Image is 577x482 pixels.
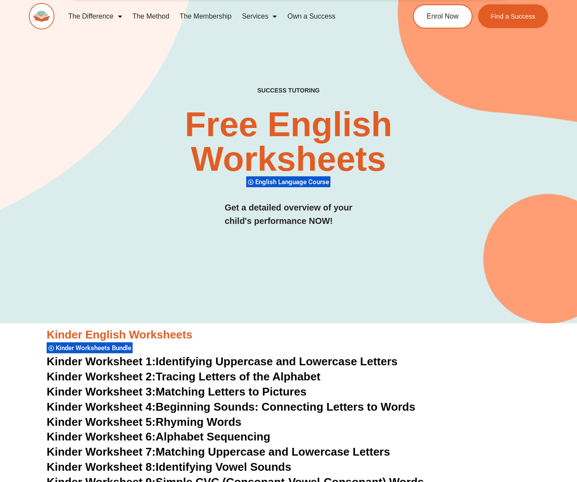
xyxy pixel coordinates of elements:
[47,370,320,383] a: Kinder Worksheet 2:Tracing Letters of the Alphabet
[47,355,398,368] a: Kinder Worksheet 1:Identifying Uppercase and Lowercase Letters
[127,6,174,26] a: The Method
[47,445,155,458] span: Kinder Worksheet 7:
[47,400,155,413] span: Kinder Worksheet 4:
[47,385,307,398] a: Kinder Worksheet 3:Matching Letters to Pictures
[413,4,472,29] a: Enrol Now
[47,355,155,368] span: Kinder Worksheet 1:
[47,400,415,413] a: Kinder Worksheet 4:Beginning Sounds: Connecting Letters to Words
[63,6,127,26] a: The Difference
[478,4,548,28] a: Find a Success
[47,370,155,383] span: Kinder Worksheet 2:
[47,460,155,473] span: Kinder Worksheet 8:
[427,13,459,20] span: Enrol Now
[433,384,577,482] iframe: Chat Widget
[117,107,460,176] h2: Free English Worksheets​
[282,6,340,26] a: Own a Success
[47,430,155,443] span: Kinder Worksheet 6:
[47,385,155,398] span: Kinder Worksheet 3:
[212,87,365,94] h4: SUCCESS TUTORING​
[246,176,330,188] div: English Language Course
[47,430,270,443] a: Kinder Worksheet 6:Alphabet Sequencing
[225,201,352,228] h3: Get a detailed overview of your child's performance NOW!
[47,460,291,473] a: Kinder Worksheet 8:Identifying Vowel Sounds
[47,445,390,458] a: Kinder Worksheet 7:Matching Uppercase and Lowercase Letters
[56,344,134,352] span: Kinder Worksheets Bundle
[47,328,530,342] h3: Kinder English Worksheets
[63,6,383,26] nav: Menu
[47,415,241,428] a: Kinder Worksheet 5:Rhyming Words
[47,415,155,428] span: Kinder Worksheet 5:
[255,178,332,186] span: English Language Course
[237,6,282,26] a: Services
[47,342,133,354] div: Kinder Worksheets Bundle
[491,13,536,19] span: Find a Success
[174,6,237,26] a: The Membership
